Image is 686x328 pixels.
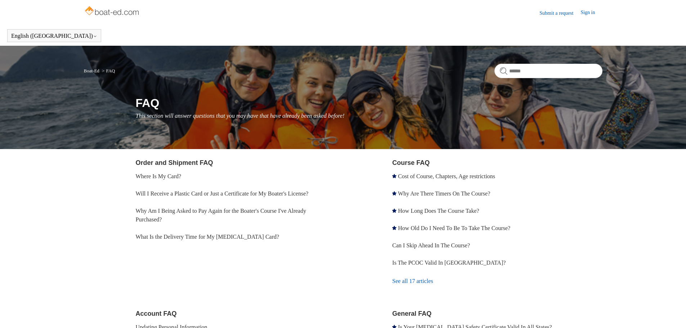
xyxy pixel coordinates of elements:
[11,33,97,39] button: English ([GEOGRAPHIC_DATA])
[398,190,490,197] a: Why Are There Timers On The Course?
[580,9,602,17] a: Sign in
[136,112,602,120] p: This section will answer questions that you may have that have already been asked before!
[136,173,181,179] a: Where Is My Card?
[392,159,430,166] a: Course FAQ
[539,9,580,17] a: Submit a request
[398,225,510,231] a: How Old Do I Need To Be To Take The Course?
[392,260,506,266] a: Is The PCOC Valid In [GEOGRAPHIC_DATA]?
[494,64,602,78] input: Search
[392,191,396,196] svg: Promoted article
[136,190,309,197] a: Will I Receive a Plastic Card or Just a Certificate for My Boater's License?
[84,4,141,19] img: Boat-Ed Help Center home page
[136,159,213,166] a: Order and Shipment FAQ
[392,310,431,317] a: General FAQ
[136,94,602,112] h1: FAQ
[84,68,101,73] li: Boat-Ed
[84,68,99,73] a: Boat-Ed
[100,68,115,73] li: FAQ
[662,304,681,323] div: Live chat
[136,234,279,240] a: What Is the Delivery Time for My [MEDICAL_DATA] Card?
[392,208,396,213] svg: Promoted article
[392,174,396,178] svg: Promoted article
[136,310,177,317] a: Account FAQ
[136,208,306,223] a: Why Am I Being Asked to Pay Again for the Boater's Course I've Already Purchased?
[392,226,396,230] svg: Promoted article
[398,173,495,179] a: Cost of Course, Chapters, Age restrictions
[392,271,602,291] a: See all 17 articles
[392,242,470,248] a: Can I Skip Ahead In The Course?
[398,208,479,214] a: How Long Does The Course Take?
